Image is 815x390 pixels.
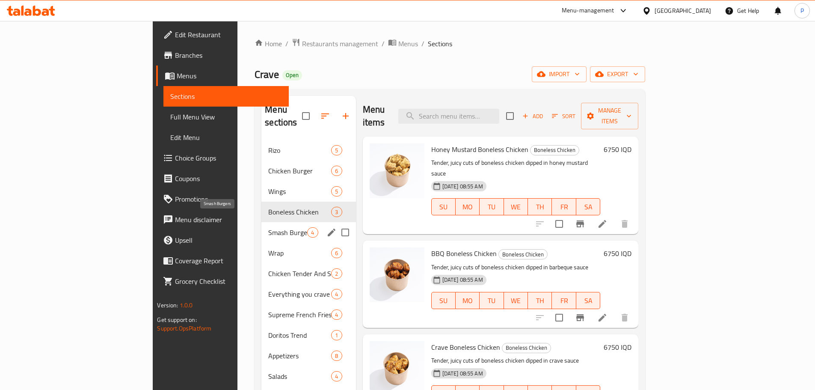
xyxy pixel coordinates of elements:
button: MO [456,198,480,215]
div: items [331,330,342,340]
button: WE [504,292,528,309]
span: Sort sections [315,106,335,126]
span: Supreme French Fries [268,310,331,320]
span: SA [580,295,597,307]
span: Choice Groups [175,153,282,163]
div: items [331,371,342,381]
button: Add section [335,106,356,126]
span: Add item [519,110,546,123]
span: 6 [332,249,341,257]
span: TH [531,295,548,307]
input: search [398,109,499,124]
button: Sort [550,110,578,123]
span: Smash Burgers [268,227,307,238]
span: Coverage Report [175,256,282,266]
a: Edit Restaurant [156,24,289,45]
span: WE [507,295,525,307]
div: items [331,186,342,196]
div: Open [282,70,302,80]
span: export [597,69,638,80]
span: Select section [501,107,519,125]
span: Boneless Chicken [530,145,579,155]
a: Menus [156,65,289,86]
div: Chicken Tender And Sauce2 [261,263,356,284]
button: import [532,66,587,82]
span: 8 [332,352,341,360]
span: WE [507,201,525,213]
span: MO [459,201,476,213]
span: Sort items [546,110,581,123]
div: Boneless Chicken [530,145,579,155]
div: Chicken Tender And Sauce [268,268,331,279]
img: BBQ Boneless Chicken [370,247,424,302]
span: Version: [157,300,178,311]
a: Upsell [156,230,289,250]
button: SU [431,292,456,309]
div: Menu-management [562,6,614,16]
span: Grocery Checklist [175,276,282,286]
div: Chicken Burger [268,166,331,176]
button: FR [552,292,576,309]
button: FR [552,198,576,215]
span: 4 [332,290,341,298]
span: Boneless Chicken [502,343,551,353]
div: items [307,227,318,238]
span: 4 [332,311,341,319]
span: 4 [308,229,317,237]
span: SA [580,201,597,213]
span: Add [521,111,544,121]
span: Wrap [268,248,331,258]
div: Appetizers [268,351,331,361]
span: [DATE] 08:55 AM [439,369,486,378]
div: [GEOGRAPHIC_DATA] [655,6,711,15]
button: Manage items [581,103,638,129]
a: Restaurants management [292,38,378,49]
span: TH [531,201,548,213]
a: Support.OpsPlatform [157,323,211,334]
span: FR [555,201,572,213]
span: 1 [332,331,341,339]
span: BBQ Boneless Chicken [431,247,497,260]
span: [DATE] 08:55 AM [439,276,486,284]
span: Open [282,71,302,79]
a: Promotions [156,189,289,209]
span: Boneless Chicken [499,250,547,259]
span: 2 [332,270,341,278]
span: Full Menu View [170,112,282,122]
div: Wings5 [261,181,356,202]
span: Boneless Chicken [268,207,331,217]
div: Salads [268,371,331,381]
a: Coverage Report [156,250,289,271]
span: 1.0.0 [179,300,193,311]
span: Branches [175,50,282,60]
span: Coupons [175,173,282,184]
a: Sections [163,86,289,107]
span: Wings [268,186,331,196]
button: TU [480,292,504,309]
h6: 6750 IQD [604,341,631,353]
span: Sections [428,39,452,49]
span: MO [459,295,476,307]
span: Restaurants management [302,39,378,49]
div: items [331,268,342,279]
span: Get support on: [157,314,196,325]
button: TH [528,292,552,309]
span: Promotions [175,194,282,204]
span: 6 [332,167,341,175]
span: Edit Menu [170,132,282,143]
img: Honey Mustard Boneless Chicken [370,143,424,198]
a: Grocery Checklist [156,271,289,292]
div: Boneless Chicken3 [261,202,356,222]
li: / [421,39,424,49]
span: Everything you crave [268,289,331,299]
p: Tender, juicy cuts of boneless chicken dipped in honey mustard sauce [431,158,601,179]
span: Sections [170,91,282,101]
span: Select to update [550,309,568,327]
button: delete [614,307,635,328]
span: 5 [332,188,341,196]
div: Salads4 [261,366,356,387]
button: MO [456,292,480,309]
